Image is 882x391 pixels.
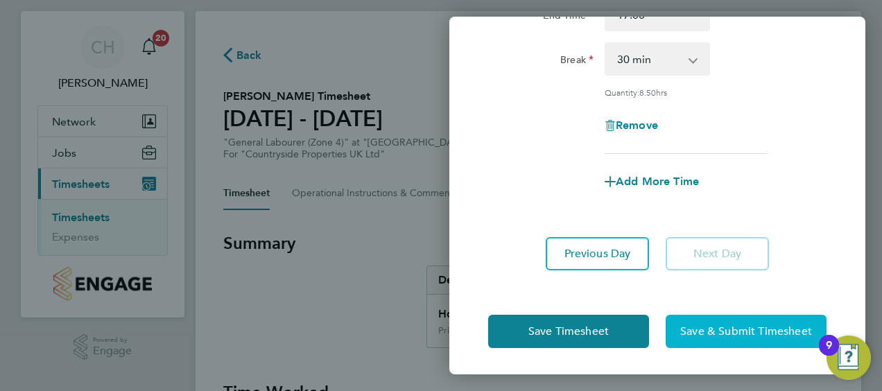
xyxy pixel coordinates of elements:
[826,345,832,363] div: 9
[666,315,827,348] button: Save & Submit Timesheet
[680,324,812,338] span: Save & Submit Timesheet
[564,247,631,261] span: Previous Day
[560,53,594,70] label: Break
[528,324,609,338] span: Save Timesheet
[827,336,871,380] button: Open Resource Center, 9 new notifications
[616,175,699,188] span: Add More Time
[605,176,699,187] button: Add More Time
[488,315,649,348] button: Save Timesheet
[639,87,656,98] span: 8.50
[616,119,658,132] span: Remove
[605,87,768,98] div: Quantity: hrs
[605,120,658,131] button: Remove
[543,9,594,26] label: End Time
[546,237,649,270] button: Previous Day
